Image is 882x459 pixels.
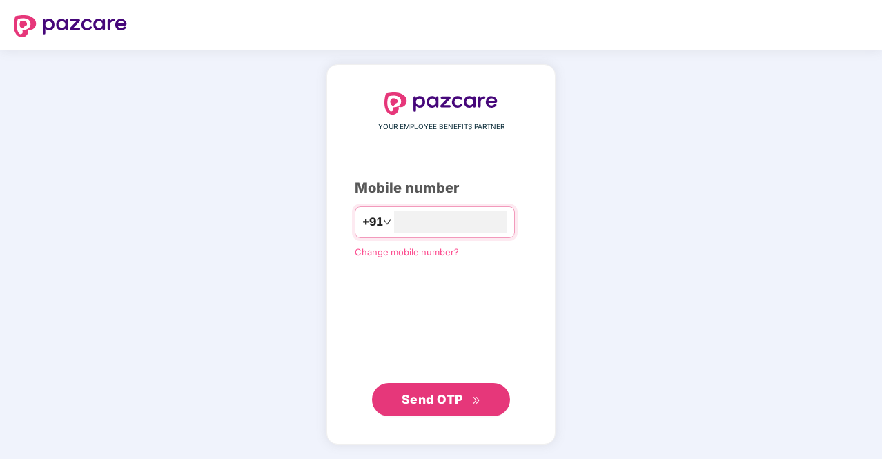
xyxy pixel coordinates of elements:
[378,121,504,133] span: YOUR EMPLOYEE BENEFITS PARTNER
[402,392,463,407] span: Send OTP
[355,177,527,199] div: Mobile number
[384,92,498,115] img: logo
[355,246,459,257] a: Change mobile number?
[14,15,127,37] img: logo
[383,218,391,226] span: down
[362,213,383,231] span: +91
[472,396,481,405] span: double-right
[372,383,510,416] button: Send OTPdouble-right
